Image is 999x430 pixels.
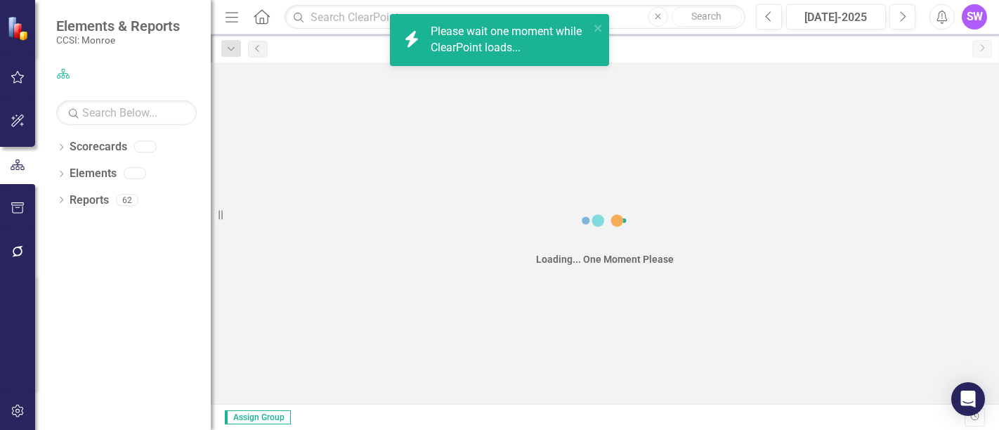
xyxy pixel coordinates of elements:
button: Search [672,7,742,27]
div: [DATE]-2025 [791,9,881,26]
div: Loading... One Moment Please [536,252,674,266]
input: Search Below... [56,100,197,125]
input: Search ClearPoint... [285,5,745,30]
div: Please wait one moment while ClearPoint loads... [431,24,589,56]
a: Elements [70,166,117,182]
img: ClearPoint Strategy [7,15,32,40]
button: SW [962,4,987,30]
div: 62 [116,194,138,206]
div: Open Intercom Messenger [951,382,985,416]
button: close [594,20,603,36]
span: Elements & Reports [56,18,180,34]
span: Search [691,11,721,22]
a: Reports [70,193,109,209]
button: [DATE]-2025 [786,4,886,30]
a: Scorecards [70,139,127,155]
small: CCSI: Monroe [56,34,180,46]
span: Assign Group [225,410,291,424]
